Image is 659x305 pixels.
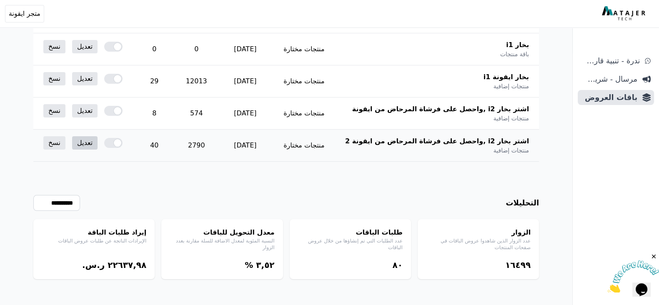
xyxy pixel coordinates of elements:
[506,197,539,209] h3: التحليلات
[42,237,146,244] p: الإيرادات الناتجة عن طلبات عروض الباقات
[217,97,273,130] td: [DATE]
[273,97,335,130] td: منتجات مختارة
[273,33,335,65] td: منتجات مختارة
[581,92,637,103] span: باقات العروض
[108,260,146,270] bdi: ٢٢٦۳٧,٩٨
[245,260,253,270] span: %
[506,40,529,50] span: بخار i1
[43,136,65,150] a: نسخ
[352,104,529,114] span: اشتر بخار i2 ,واحصل على فرشاة المرحاض من ايقونة
[273,65,335,97] td: منتجات مختارة
[345,136,529,146] span: اشتر بخار i2 ,واحصل على فرشاة المرحاض من ايقونة 2
[133,97,176,130] td: 8
[8,11,27,25] button: $i18n('chat', 'chat_widget')
[607,253,659,292] iframe: chat widget
[72,40,98,53] a: تعديل
[217,33,273,65] td: [DATE]
[72,104,98,117] a: تعديل
[170,227,274,237] h4: معدل التحويل للباقات
[256,260,274,270] bdi: ۳,٥٢
[42,227,146,237] h4: إيراد طلبات الباقة
[133,65,176,97] td: 29
[72,136,98,150] a: تعديل
[176,33,217,65] td: 0
[581,55,640,67] span: ندرة - تنبية قارب علي النفاذ
[494,82,529,90] span: منتجات إضافية
[217,65,273,97] td: [DATE]
[176,65,217,97] td: 12013
[217,130,273,162] td: [DATE]
[494,114,529,122] span: منتجات إضافية
[298,227,403,237] h4: طلبات الباقات
[494,146,529,155] span: منتجات إضافية
[5,5,44,22] button: متجر ايقونة
[9,9,40,19] span: متجر ايقونة
[43,104,65,117] a: نسخ
[133,33,176,65] td: 0
[133,130,176,162] td: 40
[581,73,637,85] span: مرسال - شريط دعاية
[298,259,403,271] div: ٨۰
[426,237,531,251] p: عدد الزوار الذين شاهدوا عروض الباقات في صفحات المنتجات
[426,259,531,271] div: ١٦٤٩٩
[602,6,647,21] img: MatajerTech Logo
[500,50,529,58] span: باقة منتجات
[484,72,529,82] span: بخار ايقونة i1
[426,227,531,237] h4: الزوار
[82,260,105,270] span: ر.س.
[43,72,65,85] a: نسخ
[298,237,403,251] p: عدد الطلبات التي تم إنشاؤها من خلال عروض الباقات
[72,72,98,85] a: تعديل
[176,97,217,130] td: 574
[176,130,217,162] td: 2790
[273,130,335,162] td: منتجات مختارة
[43,40,65,53] a: نسخ
[170,237,274,251] p: النسبة المئوية لمعدل الاضافة للسلة مقارنة بعدد الزوار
